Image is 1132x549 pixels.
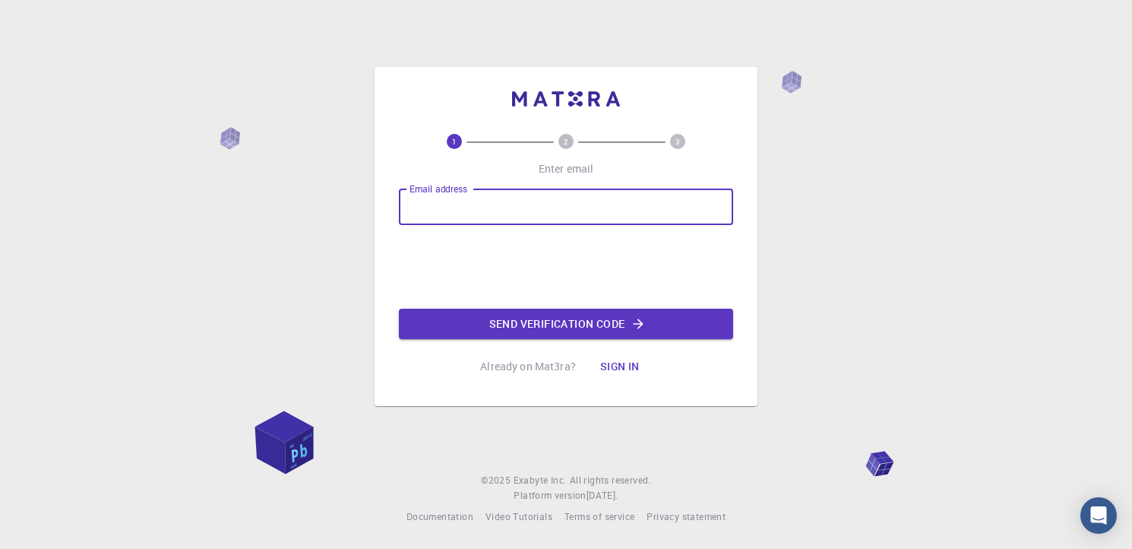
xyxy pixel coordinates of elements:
[564,510,634,522] span: Terms of service
[587,489,618,501] span: [DATE] .
[564,509,634,525] a: Terms of service
[451,237,681,297] iframe: reCAPTCHA
[675,136,680,147] text: 3
[588,351,652,382] button: Sign in
[514,474,567,486] span: Exabyte Inc.
[406,510,473,522] span: Documentation
[539,161,594,176] p: Enter email
[564,136,568,147] text: 2
[399,309,733,339] button: Send verification code
[514,473,567,488] a: Exabyte Inc.
[452,136,457,147] text: 1
[647,510,726,522] span: Privacy statement
[570,473,651,488] span: All rights reserved.
[409,182,467,195] label: Email address
[480,359,576,374] p: Already on Mat3ra?
[647,509,726,525] a: Privacy statement
[485,509,552,525] a: Video Tutorials
[587,488,618,503] a: [DATE].
[406,509,473,525] a: Documentation
[485,510,552,522] span: Video Tutorials
[1080,497,1117,534] div: Open Intercom Messenger
[481,473,513,488] span: © 2025
[514,488,586,503] span: Platform version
